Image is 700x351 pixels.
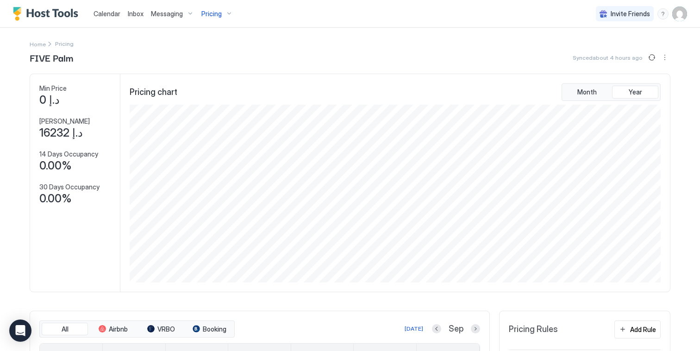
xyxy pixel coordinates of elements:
[39,150,98,158] span: 14 Days Occupancy
[62,325,69,333] span: All
[629,88,642,96] span: Year
[646,52,657,63] button: Sync prices
[186,323,232,336] button: Booking
[39,159,72,173] span: 0.00%
[573,54,643,61] span: Synced about 4 hours ago
[672,6,687,21] div: User profile
[109,325,128,333] span: Airbnb
[611,10,650,18] span: Invite Friends
[509,324,558,335] span: Pricing Rules
[39,117,90,125] span: [PERSON_NAME]
[39,320,235,338] div: tab-group
[39,192,72,206] span: 0.00%
[55,40,74,47] span: Breadcrumb
[30,41,46,48] span: Home
[405,325,423,333] div: [DATE]
[30,39,46,49] div: Breadcrumb
[94,9,120,19] a: Calendar
[577,88,597,96] span: Month
[203,325,226,333] span: Booking
[130,87,177,98] span: Pricing chart
[94,10,120,18] span: Calendar
[612,86,658,99] button: Year
[432,324,441,333] button: Previous month
[90,323,136,336] button: Airbnb
[128,10,144,18] span: Inbox
[128,9,144,19] a: Inbox
[403,323,425,334] button: [DATE]
[562,83,661,101] div: tab-group
[659,52,670,63] div: menu
[151,10,183,18] span: Messaging
[9,320,31,342] div: Open Intercom Messenger
[471,324,480,333] button: Next month
[201,10,222,18] span: Pricing
[13,7,82,21] a: Host Tools Logo
[138,323,184,336] button: VRBO
[39,84,67,93] span: Min Price
[630,325,656,334] div: Add Rule
[30,39,46,49] a: Home
[657,8,669,19] div: menu
[30,50,73,64] span: FIVE Palm
[659,52,670,63] button: More options
[614,320,661,338] button: Add Rule
[39,93,60,107] span: د.إ 0
[157,325,175,333] span: VRBO
[39,126,83,140] span: د.إ 16232
[42,323,88,336] button: All
[564,86,610,99] button: Month
[449,324,463,334] span: Sep
[39,183,100,191] span: 30 Days Occupancy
